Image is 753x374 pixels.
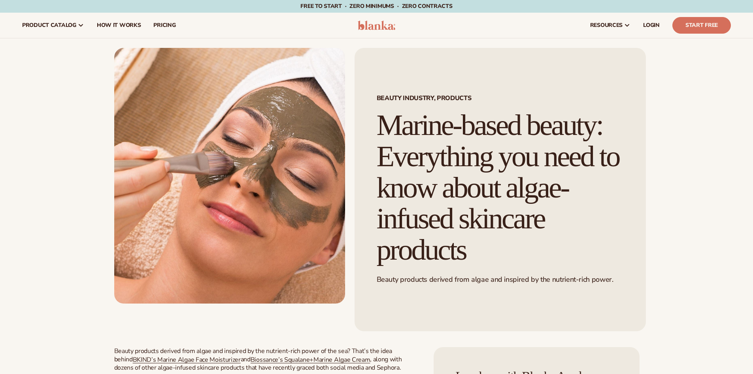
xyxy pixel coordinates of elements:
[643,22,660,28] span: LOGIN
[377,275,624,284] p: Beauty products derived from algae and inspired by the nutrient-rich power.
[153,22,176,28] span: pricing
[377,110,624,266] h1: Marine-based beauty: Everything you need to know about algae-infused skincare products
[251,355,370,364] a: Biossance’s Squalane+Marine Algae Cream
[97,22,141,28] span: How It Works
[114,355,402,372] span: , along with dozens of other algae-infused skincare products that have recently graced both socia...
[584,13,637,38] a: resources
[147,13,182,38] a: pricing
[114,48,345,304] img: Woman relaxing during a spa treatment with a brush applying a marine-based facial mask, highlight...
[590,22,623,28] span: resources
[672,17,731,34] a: Start Free
[358,21,395,30] img: logo
[300,2,452,10] span: Free to start · ZERO minimums · ZERO contracts
[637,13,666,38] a: LOGIN
[16,13,91,38] a: product catalog
[91,13,147,38] a: How It Works
[22,22,76,28] span: product catalog
[114,347,392,364] span: Beauty products derived from algae and inspired by the nutrient-rich power of the sea? That’s the...
[241,355,251,364] span: and
[377,95,624,101] span: Beauty Industry, Products
[133,355,241,364] a: BKIND’s Marine Algae Face Moisturizer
